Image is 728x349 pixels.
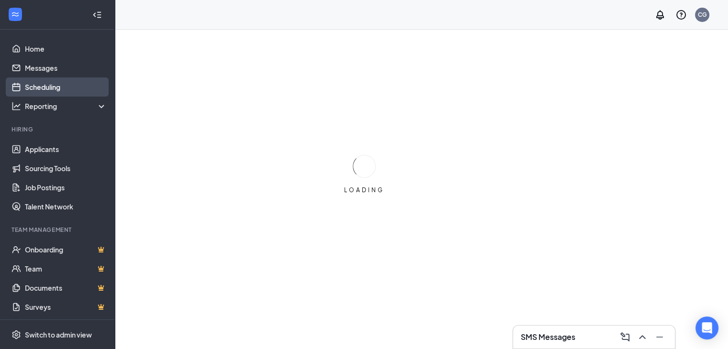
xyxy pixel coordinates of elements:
[695,316,718,339] div: Open Intercom Messenger
[25,140,107,159] a: Applicants
[654,9,666,21] svg: Notifications
[25,159,107,178] a: Sourcing Tools
[92,10,102,20] svg: Collapse
[340,186,388,194] div: LOADING
[619,331,631,343] svg: ComposeMessage
[675,9,687,21] svg: QuestionInfo
[617,329,633,345] button: ComposeMessage
[11,330,21,339] svg: Settings
[698,11,707,19] div: CG
[25,197,107,216] a: Talent Network
[11,101,21,111] svg: Analysis
[25,278,107,297] a: DocumentsCrown
[652,329,667,345] button: Minimize
[25,330,92,339] div: Switch to admin view
[25,297,107,316] a: SurveysCrown
[635,329,650,345] button: ChevronUp
[25,178,107,197] a: Job Postings
[637,331,648,343] svg: ChevronUp
[25,77,107,97] a: Scheduling
[25,58,107,77] a: Messages
[11,125,105,133] div: Hiring
[25,39,107,58] a: Home
[521,332,575,342] h3: SMS Messages
[11,10,20,19] svg: WorkstreamLogo
[11,226,105,234] div: Team Management
[25,240,107,259] a: OnboardingCrown
[25,101,107,111] div: Reporting
[25,259,107,278] a: TeamCrown
[654,331,665,343] svg: Minimize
